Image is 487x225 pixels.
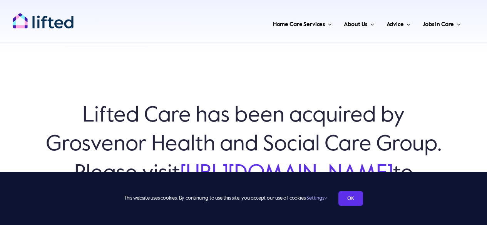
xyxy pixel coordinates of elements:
[338,191,363,206] a: OK
[271,12,334,35] a: Home Care Services
[12,13,74,20] a: lifted-logo
[273,18,325,31] span: Home Care Services
[387,18,404,31] span: Advice
[384,12,413,35] a: Advice
[38,102,449,217] h6: Lifted Care has been acquired by Grosvenor Health and Social Care Group. Please visit to arrange ...
[423,18,454,31] span: Jobs in Care
[180,163,393,185] a: [URL][DOMAIN_NAME]
[306,196,327,201] a: Settings
[344,18,367,31] span: About Us
[341,12,376,35] a: About Us
[91,12,463,35] nav: Main Menu
[124,192,327,205] span: This website uses cookies. By continuing to use this site, you accept our use of cookies.
[420,12,463,35] a: Jobs in Care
